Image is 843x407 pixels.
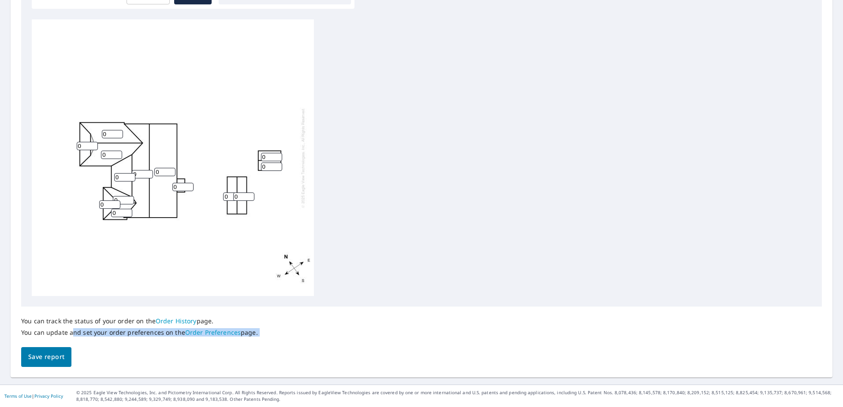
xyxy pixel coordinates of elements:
button: Save report [21,347,71,367]
p: You can update and set your order preferences on the page. [21,329,258,337]
a: Privacy Policy [34,393,63,399]
p: You can track the status of your order on the page. [21,317,258,325]
p: | [4,393,63,399]
a: Order Preferences [185,328,241,337]
a: Order History [156,317,197,325]
p: © 2025 Eagle View Technologies, Inc. and Pictometry International Corp. All Rights Reserved. Repo... [76,389,839,403]
a: Terms of Use [4,393,32,399]
span: Save report [28,351,64,363]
